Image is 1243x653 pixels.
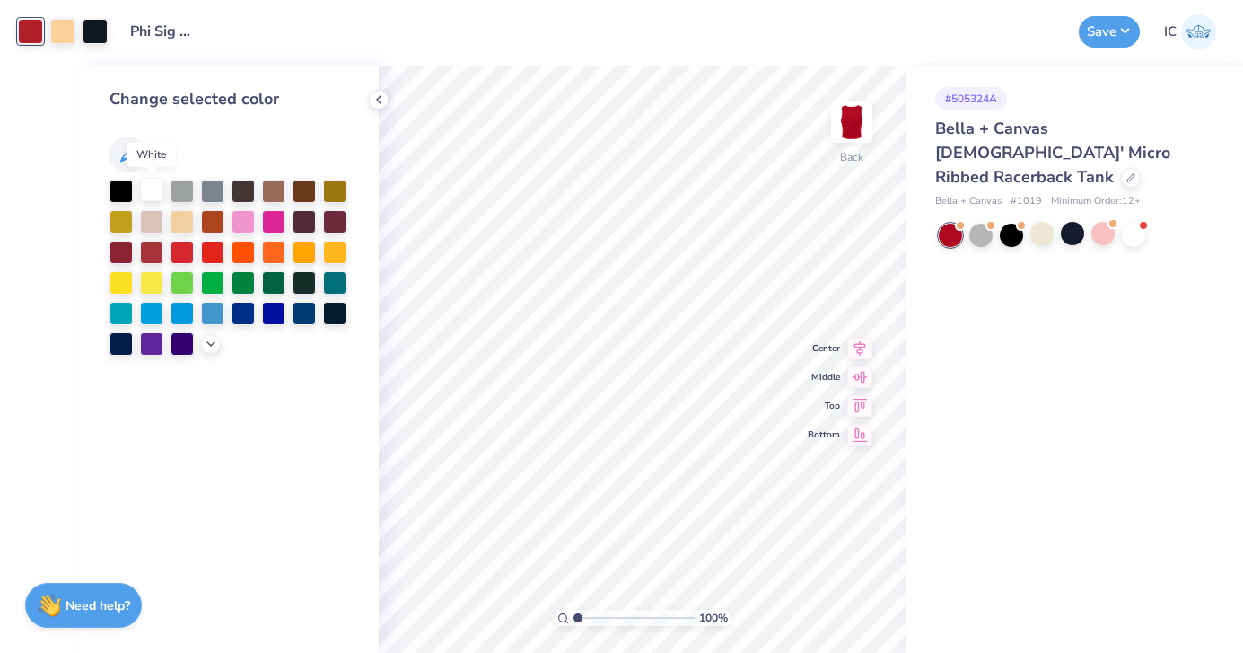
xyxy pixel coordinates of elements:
input: Untitled Design [117,13,205,49]
img: Isabella Cahill [1181,14,1216,49]
strong: Need help? [66,597,130,614]
div: Change selected color [109,87,350,111]
div: White [127,142,176,167]
span: Middle [808,371,840,384]
span: Bottom [808,428,840,441]
img: Back [834,104,870,140]
span: Bella + Canvas [935,194,1002,209]
span: # 1019 [1011,194,1042,209]
button: Save [1079,16,1140,48]
span: Top [808,400,840,412]
div: Back [840,149,863,165]
span: 100 % [699,610,728,626]
div: # 505324A [935,87,1007,110]
a: IC [1164,14,1216,49]
span: Bella + Canvas [DEMOGRAPHIC_DATA]' Micro Ribbed Racerback Tank [935,118,1170,188]
span: IC [1164,22,1177,42]
span: Minimum Order: 12 + [1051,194,1141,209]
span: Center [808,342,840,355]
